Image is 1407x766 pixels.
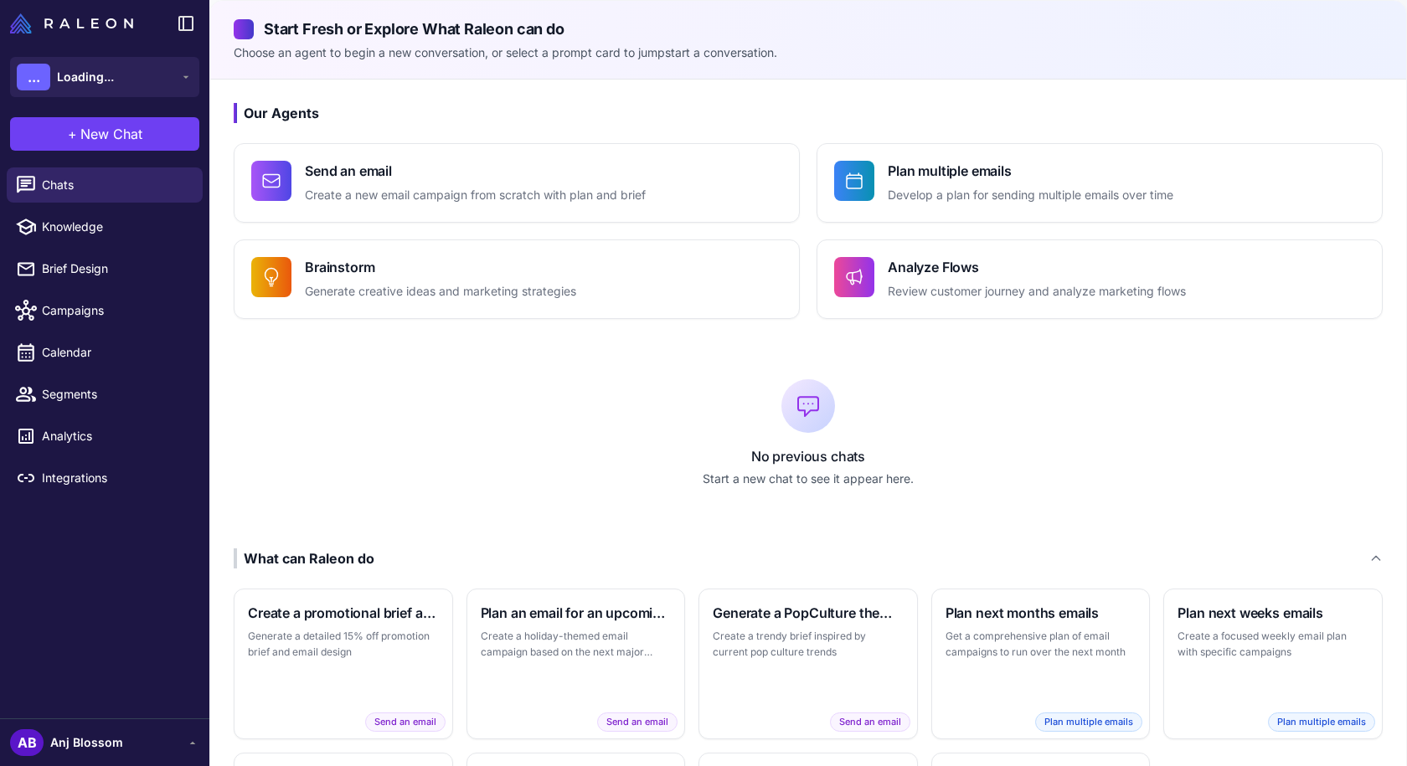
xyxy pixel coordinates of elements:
span: Knowledge [42,218,189,236]
span: Chats [42,176,189,194]
span: Brief Design [42,260,189,278]
span: Integrations [42,469,189,487]
span: + [68,124,77,144]
button: BrainstormGenerate creative ideas and marketing strategies [234,239,800,319]
button: Send an emailCreate a new email campaign from scratch with plan and brief [234,143,800,223]
p: Create a focused weekly email plan with specific campaigns [1178,628,1368,661]
p: Create a holiday-themed email campaign based on the next major holiday [481,628,672,661]
p: Create a new email campaign from scratch with plan and brief [305,186,646,205]
p: Generate a detailed 15% off promotion brief and email design [248,628,439,661]
a: Analytics [7,419,203,454]
button: Plan next months emailsGet a comprehensive plan of email campaigns to run over the next monthPlan... [931,589,1151,739]
span: Analytics [42,427,189,445]
h3: Create a promotional brief and email [248,603,439,623]
button: Plan next weeks emailsCreate a focused weekly email plan with specific campaignsPlan multiple emails [1163,589,1383,739]
h3: Plan next months emails [946,603,1136,623]
span: Segments [42,385,189,404]
h3: Plan next weeks emails [1178,603,1368,623]
h3: Plan an email for an upcoming holiday [481,603,672,623]
h4: Plan multiple emails [888,161,1173,181]
button: Generate a PopCulture themed briefCreate a trendy brief inspired by current pop culture trendsSen... [698,589,918,739]
h2: Start Fresh or Explore What Raleon can do [234,18,1383,40]
span: Send an email [830,712,910,732]
div: AB [10,729,44,756]
button: Plan multiple emailsDevelop a plan for sending multiple emails over time [817,143,1383,223]
span: Campaigns [42,301,189,320]
a: Brief Design [7,251,203,286]
h4: Brainstorm [305,257,576,277]
a: Integrations [7,460,203,496]
span: Anj Blossom [50,733,123,752]
span: Send an email [597,712,678,732]
a: Segments [7,377,203,412]
a: Chats [7,167,203,203]
p: Create a trendy brief inspired by current pop culture trends [713,628,904,661]
button: Analyze FlowsReview customer journey and analyze marketing flows [817,239,1383,319]
span: Plan multiple emails [1035,712,1142,732]
a: Raleon Logo [10,13,140,33]
img: Raleon Logo [10,13,133,33]
a: Campaigns [7,293,203,328]
p: Get a comprehensive plan of email campaigns to run over the next month [946,628,1136,661]
button: Plan an email for an upcoming holidayCreate a holiday-themed email campaign based on the next maj... [466,589,686,739]
p: Generate creative ideas and marketing strategies [305,282,576,301]
span: Plan multiple emails [1268,712,1375,732]
h4: Send an email [305,161,646,181]
span: Loading... [57,68,114,86]
span: New Chat [80,124,142,144]
p: Develop a plan for sending multiple emails over time [888,186,1173,205]
span: Calendar [42,343,189,362]
a: Knowledge [7,209,203,244]
h4: Analyze Flows [888,257,1186,277]
button: +New Chat [10,117,199,151]
p: Review customer journey and analyze marketing flows [888,282,1186,301]
h3: Generate a PopCulture themed brief [713,603,904,623]
button: ...Loading... [10,57,199,97]
button: Create a promotional brief and emailGenerate a detailed 15% off promotion brief and email designS... [234,589,453,739]
span: Send an email [365,712,446,732]
p: No previous chats [234,446,1383,466]
div: What can Raleon do [234,548,374,568]
div: ... [17,64,50,90]
a: Calendar [7,335,203,370]
h3: Our Agents [234,103,1383,123]
p: Choose an agent to begin a new conversation, or select a prompt card to jumpstart a conversation. [234,44,1383,62]
p: Start a new chat to see it appear here. [234,470,1383,488]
